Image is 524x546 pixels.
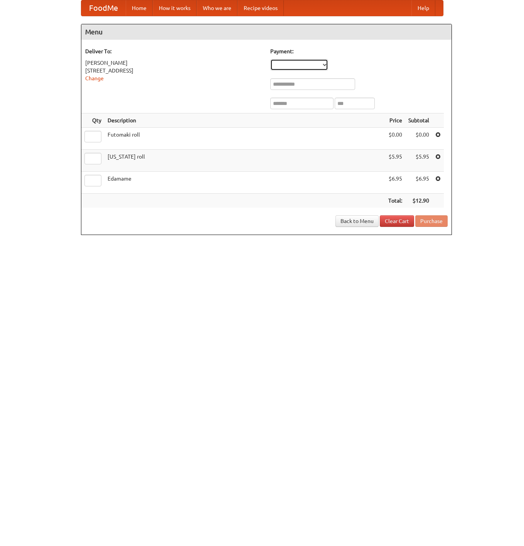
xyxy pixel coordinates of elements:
a: Clear Cart [380,215,414,227]
a: Back to Menu [335,215,379,227]
h4: Menu [81,24,452,40]
th: Total: [385,194,405,208]
h5: Payment: [270,47,448,55]
th: Qty [81,113,104,128]
a: Help [411,0,435,16]
td: Futomaki roll [104,128,385,150]
td: $6.95 [385,172,405,194]
td: $0.00 [405,128,432,150]
div: [STREET_ADDRESS] [85,67,263,74]
a: Who we are [197,0,238,16]
td: $5.95 [385,150,405,172]
a: Recipe videos [238,0,284,16]
td: Edamame [104,172,385,194]
a: How it works [153,0,197,16]
td: [US_STATE] roll [104,150,385,172]
a: FoodMe [81,0,126,16]
td: $5.95 [405,150,432,172]
a: Home [126,0,153,16]
th: Price [385,113,405,128]
th: Subtotal [405,113,432,128]
th: Description [104,113,385,128]
div: [PERSON_NAME] [85,59,263,67]
a: Change [85,75,104,81]
td: $6.95 [405,172,432,194]
h5: Deliver To: [85,47,263,55]
td: $0.00 [385,128,405,150]
th: $12.90 [405,194,432,208]
button: Purchase [415,215,448,227]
